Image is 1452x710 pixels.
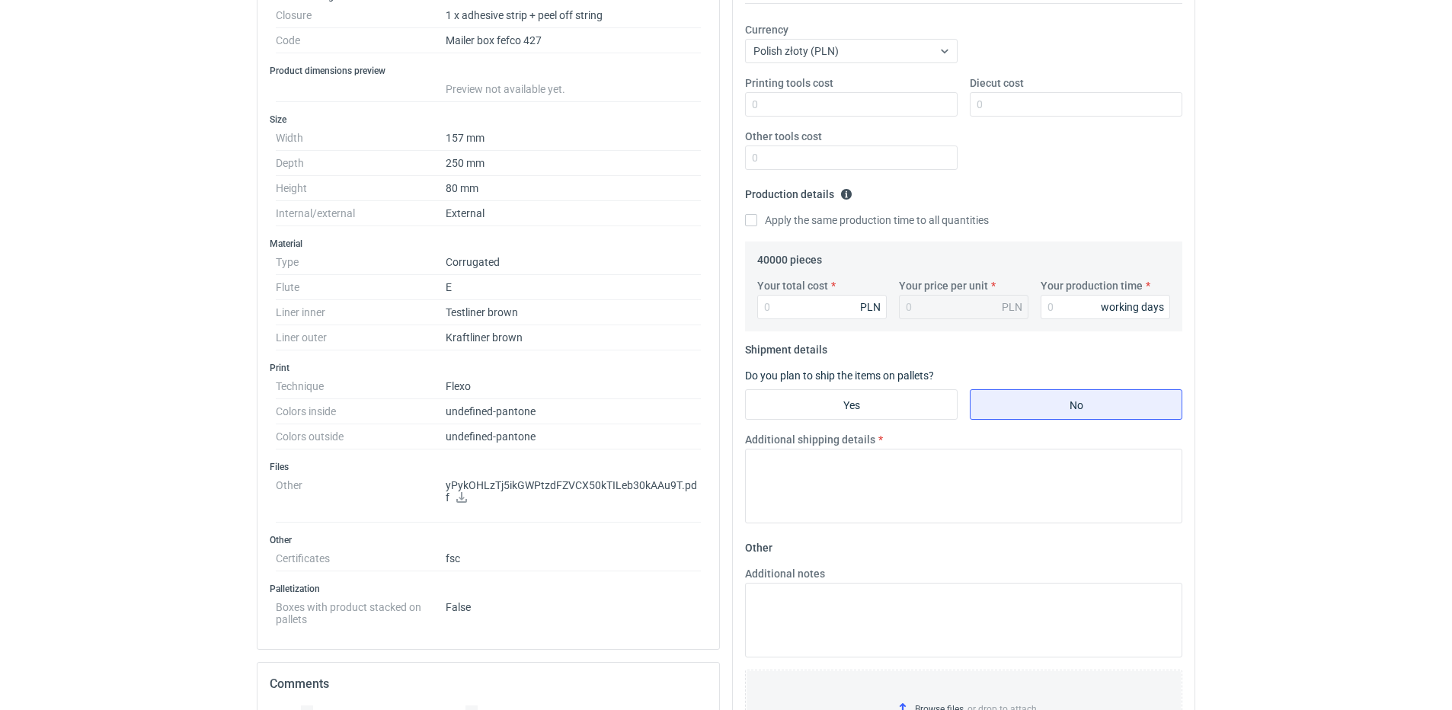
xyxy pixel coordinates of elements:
h3: Print [270,362,707,374]
dd: Mailer box fefco 427 [446,28,701,53]
dt: Liner inner [276,300,446,325]
dt: Height [276,176,446,201]
label: Currency [745,22,788,37]
label: Diecut cost [970,75,1024,91]
dt: Liner outer [276,325,446,350]
h3: Size [270,114,707,126]
dt: Technique [276,374,446,399]
dd: False [446,595,701,625]
dd: Testliner brown [446,300,701,325]
dt: Internal/external [276,201,446,226]
legend: Production details [745,182,852,200]
input: 0 [757,295,887,319]
label: Other tools cost [745,129,822,144]
label: Additional shipping details [745,432,875,447]
div: PLN [860,299,881,315]
legend: 40000 pieces [757,248,822,266]
dt: Code [276,28,446,53]
h3: Product dimensions preview [270,65,707,77]
dd: 250 mm [446,151,701,176]
span: Preview not available yet. [446,83,565,95]
dd: Kraftliner brown [446,325,701,350]
h3: Files [270,461,707,473]
dt: Flute [276,275,446,300]
dt: Depth [276,151,446,176]
label: Additional notes [745,566,825,581]
dd: Flexo [446,374,701,399]
dd: undefined-pantone [446,399,701,424]
h3: Other [270,534,707,546]
div: working days [1101,299,1164,315]
label: Your total cost [757,278,828,293]
label: Yes [745,389,958,420]
dd: 80 mm [446,176,701,201]
dt: Type [276,250,446,275]
label: Do you plan to ship the items on pallets? [745,369,934,382]
input: 0 [1041,295,1170,319]
dt: Width [276,126,446,151]
dd: 157 mm [446,126,701,151]
dd: Corrugated [446,250,701,275]
p: yPykOHLzTj5ikGWPtzdFZVCX50kTILeb30kAAu9T.pdf [446,479,701,505]
dd: External [446,201,701,226]
dt: Colors inside [276,399,446,424]
div: PLN [1002,299,1022,315]
dt: Certificates [276,546,446,571]
label: Apply the same production time to all quantities [745,213,989,228]
label: Printing tools cost [745,75,833,91]
h3: Material [270,238,707,250]
dt: Colors outside [276,424,446,449]
dt: Boxes with product stacked on pallets [276,595,446,625]
h2: Comments [270,675,707,693]
dd: undefined-pantone [446,424,701,449]
span: Polish złoty (PLN) [753,45,839,57]
input: 0 [745,92,958,117]
input: 0 [745,146,958,170]
dd: E [446,275,701,300]
dd: 1 x adhesive strip + peel off string [446,3,701,28]
dt: Closure [276,3,446,28]
label: Your production time [1041,278,1143,293]
label: No [970,389,1182,420]
dt: Other [276,473,446,523]
label: Your price per unit [899,278,988,293]
dd: fsc [446,546,701,571]
legend: Shipment details [745,337,827,356]
legend: Other [745,536,772,554]
input: 0 [970,92,1182,117]
h3: Palletization [270,583,707,595]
